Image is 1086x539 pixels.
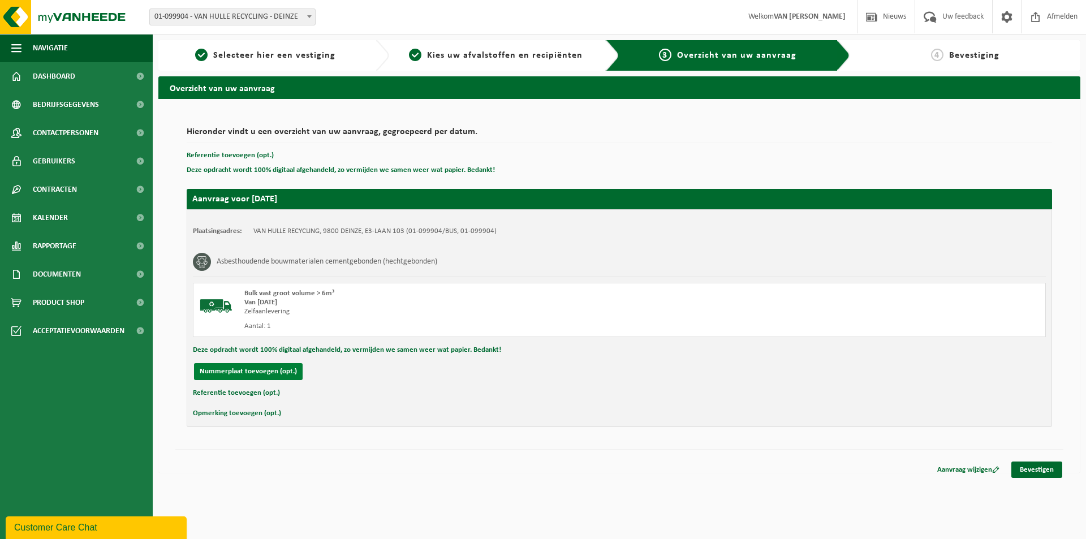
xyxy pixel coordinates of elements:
span: 1 [195,49,208,61]
span: 3 [659,49,671,61]
span: 2 [409,49,421,61]
span: 01-099904 - VAN HULLE RECYCLING - DEINZE [149,8,316,25]
strong: VAN [PERSON_NAME] [774,12,846,21]
strong: Plaatsingsadres: [193,227,242,235]
div: Zelfaanlevering [244,307,665,316]
span: Kies uw afvalstoffen en recipiënten [427,51,583,60]
span: Overzicht van uw aanvraag [677,51,796,60]
button: Referentie toevoegen (opt.) [193,386,280,400]
a: 1Selecteer hier een vestiging [164,49,367,62]
a: Aanvraag wijzigen [929,462,1008,478]
span: Kalender [33,204,68,232]
span: Bulk vast groot volume > 6m³ [244,290,334,297]
strong: Van [DATE] [244,299,277,306]
td: VAN HULLE RECYCLING, 9800 DEINZE, E3-LAAN 103 (01-099904/BUS, 01-099904) [253,227,497,236]
span: Selecteer hier een vestiging [213,51,335,60]
span: 4 [931,49,943,61]
strong: Aanvraag voor [DATE] [192,195,277,204]
img: BL-SO-LV.png [199,289,233,323]
h2: Hieronder vindt u een overzicht van uw aanvraag, gegroepeerd per datum. [187,127,1052,143]
span: Dashboard [33,62,75,90]
a: 2Kies uw afvalstoffen en recipiënten [395,49,597,62]
span: Contactpersonen [33,119,98,147]
span: Bedrijfsgegevens [33,90,99,119]
span: 01-099904 - VAN HULLE RECYCLING - DEINZE [150,9,315,25]
div: Aantal: 1 [244,322,665,331]
span: Bevestiging [949,51,999,60]
button: Referentie toevoegen (opt.) [187,148,274,163]
span: Rapportage [33,232,76,260]
button: Nummerplaat toevoegen (opt.) [194,363,303,380]
span: Product Shop [33,288,84,317]
button: Deze opdracht wordt 100% digitaal afgehandeld, zo vermijden we samen weer wat papier. Bedankt! [193,343,501,357]
span: Gebruikers [33,147,75,175]
span: Documenten [33,260,81,288]
h2: Overzicht van uw aanvraag [158,76,1080,98]
span: Contracten [33,175,77,204]
h3: Asbesthoudende bouwmaterialen cementgebonden (hechtgebonden) [217,253,437,271]
button: Opmerking toevoegen (opt.) [193,406,281,421]
button: Deze opdracht wordt 100% digitaal afgehandeld, zo vermijden we samen weer wat papier. Bedankt! [187,163,495,178]
span: Acceptatievoorwaarden [33,317,124,345]
a: Bevestigen [1011,462,1062,478]
span: Navigatie [33,34,68,62]
iframe: chat widget [6,514,189,539]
